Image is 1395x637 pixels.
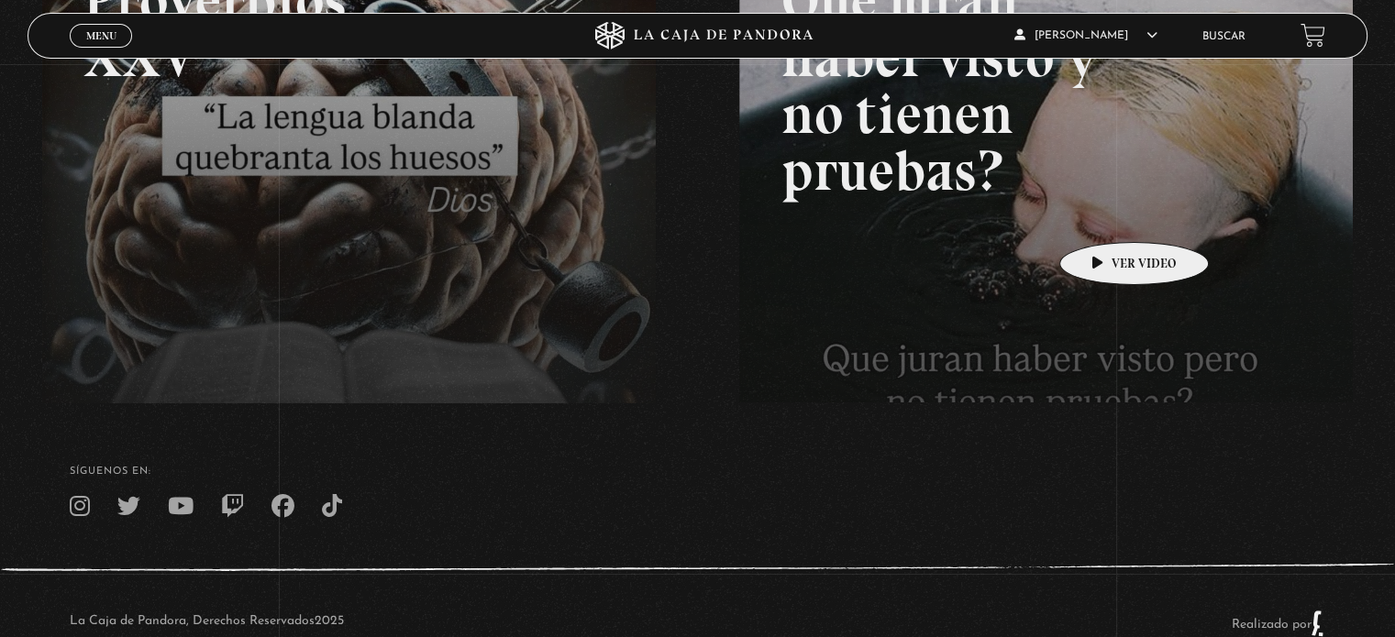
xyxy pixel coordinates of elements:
[70,610,344,637] p: La Caja de Pandora, Derechos Reservados 2025
[1232,618,1325,632] a: Realizado por
[80,46,123,59] span: Cerrar
[70,467,1325,477] h4: SÍguenos en:
[1301,23,1325,48] a: View your shopping cart
[1202,31,1246,42] a: Buscar
[86,30,116,41] span: Menu
[1014,30,1157,41] span: [PERSON_NAME]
